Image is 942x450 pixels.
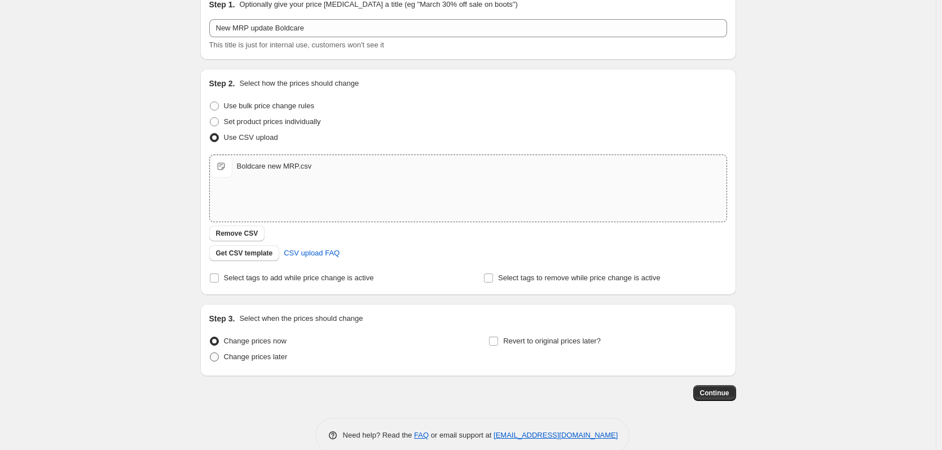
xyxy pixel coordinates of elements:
a: FAQ [414,431,429,439]
p: Select when the prices should change [239,313,363,324]
span: Need help? Read the [343,431,415,439]
span: or email support at [429,431,494,439]
span: This title is just for internal use, customers won't see it [209,41,384,49]
h2: Step 2. [209,78,235,89]
h2: Step 3. [209,313,235,324]
span: Use CSV upload [224,133,278,142]
span: Change prices now [224,337,287,345]
span: Set product prices individually [224,117,321,126]
span: Change prices later [224,352,288,361]
span: Use bulk price change rules [224,102,314,110]
span: Revert to original prices later? [503,337,601,345]
a: CSV upload FAQ [277,244,346,262]
input: 30% off holiday sale [209,19,727,37]
span: Get CSV template [216,249,273,258]
button: Get CSV template [209,245,280,261]
p: Select how the prices should change [239,78,359,89]
div: Boldcare new MRP.csv [237,161,312,172]
a: [EMAIL_ADDRESS][DOMAIN_NAME] [494,431,618,439]
span: Continue [700,389,729,398]
button: Continue [693,385,736,401]
span: CSV upload FAQ [284,248,340,259]
span: Remove CSV [216,229,258,238]
button: Remove CSV [209,226,265,241]
span: Select tags to add while price change is active [224,273,374,282]
span: Select tags to remove while price change is active [498,273,661,282]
